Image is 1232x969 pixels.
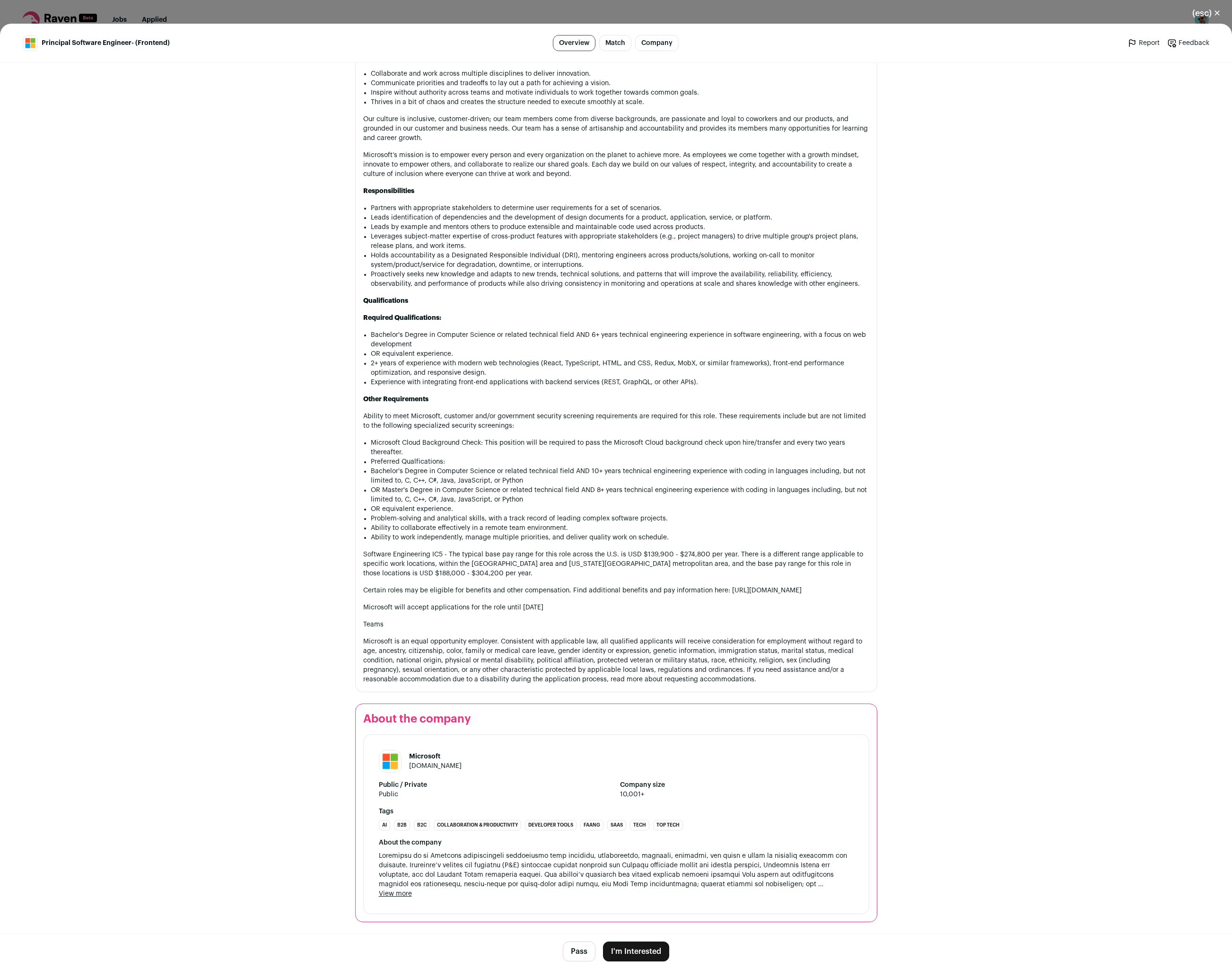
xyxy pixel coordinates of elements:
li: 2+ years of experience with modern web technologies (React, TypeScript, HTML, and CSS, Redux, Mob... [371,359,869,378]
a: Match [599,35,631,51]
a: Company [635,35,679,51]
li: FAANG [580,820,603,830]
img: c786a7b10b07920eb52778d94b98952337776963b9c08eb22d98bc7b89d269e4.jpg [23,36,37,50]
strong: Public / Private [379,780,612,790]
h1: Microsoft [409,752,462,761]
li: Leads identification of dependencies and the development of design documents for a product, appli... [371,213,869,222]
li: OR Master's Degree in Computer Science or related technical field AND 8+ years technical engineer... [371,485,869,504]
strong: Other Requirements [363,396,428,403]
p: Microsoft Cloud Background Check: This position will be required to pass the Microsoft Cloud back... [371,438,869,457]
li: AI [379,820,390,830]
li: Communicate priorities and tradeoffs to lay out a path for achieving a vision. [371,79,869,88]
li: Proactively seeks new knowledge and adapts to new trends, technical solutions, and patterns that ... [371,270,869,289]
h2: About the company [363,712,869,727]
p: Microsoft’s mission is to empower every person and every organization on the planet to achieve mo... [363,150,869,179]
li: Ability to collaborate effectively in a remote team environment. [371,523,869,533]
button: View more [379,889,412,899]
p: Certain roles may be eligible for benefits and other compensation. Find additional benefits and p... [363,586,869,595]
span: Principal Software Engineer- (Frontend) [42,38,170,48]
strong: Tags [379,807,854,816]
button: I'm Interested [603,942,669,961]
button: Pass [563,942,595,961]
img: c786a7b10b07920eb52778d94b98952337776963b9c08eb22d98bc7b89d269e4.jpg [379,750,401,772]
p: Bachelor's Degree in Computer Science or related technical field AND 6+ years technical engineeri... [371,330,869,349]
li: Leads by example and mentors others to produce extensible and maintainable code used across produ... [371,222,869,232]
li: Collaborate and work across multiple disciplines to deliver innovation. [371,69,869,79]
a: Feedback [1167,38,1209,48]
a: [DOMAIN_NAME] [409,763,462,769]
strong: Responsibilities [363,188,414,194]
p: OR equivalent experience. [371,349,869,359]
p: Bachelor's Degree in Computer Science or related technical field AND 10+ years technical engineer... [371,467,869,485]
li: Inspire without authority across teams and motivate individuals to work together towards common g... [371,88,869,97]
li: Experience with integrating front-end applications with backend services (REST, GraphQL, or other... [371,378,869,387]
strong: Company size [620,780,854,790]
p: OR equivalent experience. [371,504,869,514]
p: Ability to meet Microsoft, customer and/or government security screening requirements are require... [363,412,869,431]
li: Tech [630,820,649,830]
li: Ability to work independently, manage multiple priorities, and deliver quality work on schedule. [371,533,869,542]
p: Microsoft is an equal opportunity employer. Consistent with applicable law, all qualified applica... [363,637,869,684]
li: Partners with appropriate stakeholders to determine user requirements for a set of scenarios. [371,203,869,213]
div: About the company [379,838,854,847]
p: Microsoft will accept applications for the role until [DATE] [363,603,869,612]
h1: Teams [363,620,869,629]
span: Loremipsu do si Ametcons adipiscingeli seddoeiusmo temp incididu, utlaboreetdo, magnaali, enimadm... [379,851,854,889]
a: Overview [553,35,595,51]
li: Holds accountability as a Designated Responsible Individual (DRI), mentoring engineers across pro... [371,251,869,270]
strong: Required Qualifications: [363,315,441,321]
p: Our culture is inclusive, customer-driven; our team members come from diverse backgrounds, are pa... [363,115,869,143]
li: B2C [414,820,430,830]
li: Developer Tools [525,820,577,830]
p: Preferred Qualfications: [371,457,869,467]
p: Software Engineering IC5 - The typical base pay range for this role across the U.S. is USD $139,9... [363,550,869,578]
strong: Qualifications [363,298,408,304]
span: Public [379,790,612,799]
li: Collaboration & Productivity [434,820,521,830]
span: 10,001+ [620,790,854,799]
a: Report [1127,38,1160,48]
li: Thrives in a bit of chaos and creates the structure needed to execute smoothly at scale. [371,97,869,107]
li: SaaS [607,820,626,830]
li: Leverages subject-matter expertise of cross-product features with appropriate stakeholders (e.g.,... [371,232,869,251]
li: B2B [394,820,410,830]
button: Close modal [1181,3,1232,24]
li: Problem-solving and analytical skills, with a track record of leading complex software projects. [371,514,869,523]
li: Top Tech [653,820,683,830]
